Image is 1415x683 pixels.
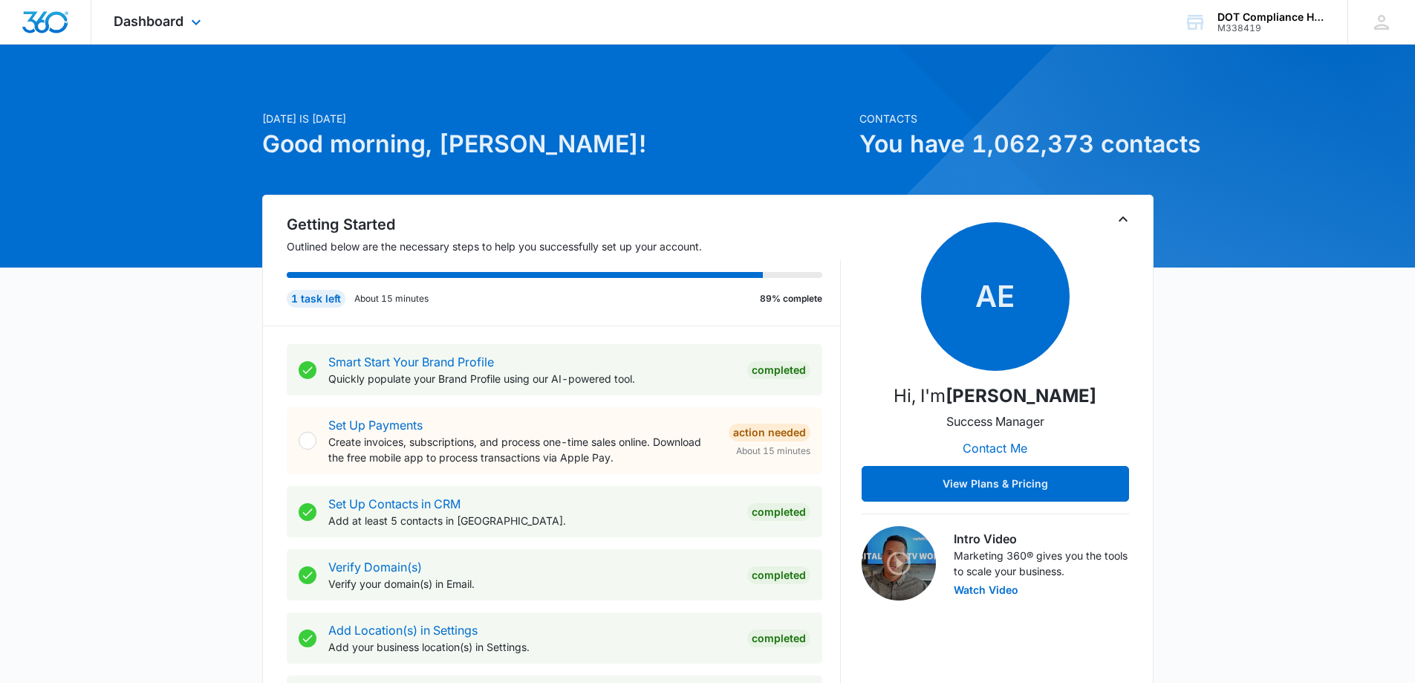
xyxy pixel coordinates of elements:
strong: [PERSON_NAME] [946,385,1096,407]
div: 1 task left [287,290,345,308]
img: Intro Video [862,526,936,601]
button: Toggle Collapse [1114,210,1132,228]
div: Completed [747,629,810,647]
p: Quickly populate your Brand Profile using our AI-powered tool. [328,371,735,386]
button: View Plans & Pricing [862,466,1129,502]
p: Hi, I'm [894,383,1096,410]
a: Add Location(s) in Settings [328,623,478,638]
button: Watch Video [954,585,1018,595]
button: Contact Me [948,430,1042,466]
p: Success Manager [946,412,1044,430]
a: Set Up Payments [328,418,423,433]
div: account name [1217,11,1326,23]
p: Verify your domain(s) in Email. [328,576,735,592]
p: Add your business location(s) in Settings. [328,639,735,655]
h1: Good morning, [PERSON_NAME]! [262,126,850,162]
div: Action Needed [729,424,810,441]
p: Outlined below are the necessary steps to help you successfully set up your account. [287,239,841,254]
h2: Getting Started [287,213,841,236]
p: Add at least 5 contacts in [GEOGRAPHIC_DATA]. [328,513,735,528]
span: About 15 minutes [736,444,810,458]
div: Completed [747,566,810,584]
span: Dashboard [114,13,183,29]
h1: You have 1,062,373 contacts [859,126,1154,162]
a: Set Up Contacts in CRM [328,496,461,511]
div: account id [1217,23,1326,33]
div: Completed [747,503,810,521]
p: [DATE] is [DATE] [262,111,850,126]
h3: Intro Video [954,530,1129,548]
div: Completed [747,361,810,379]
p: About 15 minutes [354,292,429,305]
p: Create invoices, subscriptions, and process one-time sales online. Download the free mobile app t... [328,434,717,465]
p: Marketing 360® gives you the tools to scale your business. [954,548,1129,579]
a: Verify Domain(s) [328,560,422,574]
a: Smart Start Your Brand Profile [328,355,494,369]
p: Contacts [859,111,1154,126]
span: AE [921,222,1070,371]
p: 89% complete [760,292,822,305]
